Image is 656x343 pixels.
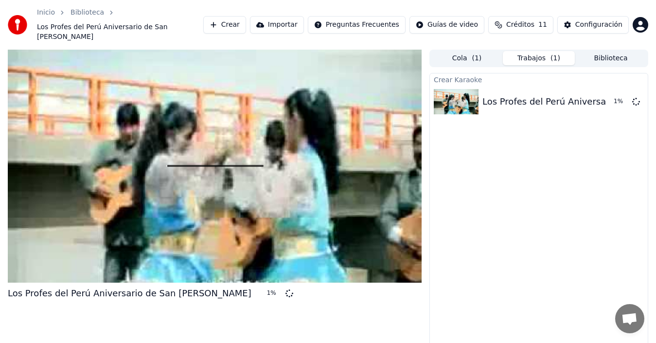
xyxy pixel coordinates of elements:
[71,8,104,18] a: Biblioteca
[615,304,644,333] div: Chat abierto
[550,54,560,63] span: ( 1 )
[203,16,246,34] button: Crear
[8,287,251,300] div: Los Profes del Perú Aniversario de San [PERSON_NAME]
[575,20,622,30] div: Configuración
[614,98,628,106] div: 1 %
[250,16,304,34] button: Importar
[37,8,203,42] nav: breadcrumb
[503,51,575,65] button: Trabajos
[472,54,481,63] span: ( 1 )
[267,289,282,297] div: 1 %
[488,16,553,34] button: Créditos11
[430,73,648,85] div: Crear Karaoke
[37,8,55,18] a: Inicio
[431,51,503,65] button: Cola
[506,20,534,30] span: Créditos
[557,16,629,34] button: Configuración
[575,51,647,65] button: Biblioteca
[308,16,406,34] button: Preguntas Frecuentes
[8,15,27,35] img: youka
[538,20,547,30] span: 11
[409,16,484,34] button: Guías de video
[37,22,203,42] span: Los Profes del Perú Aniversario de San [PERSON_NAME]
